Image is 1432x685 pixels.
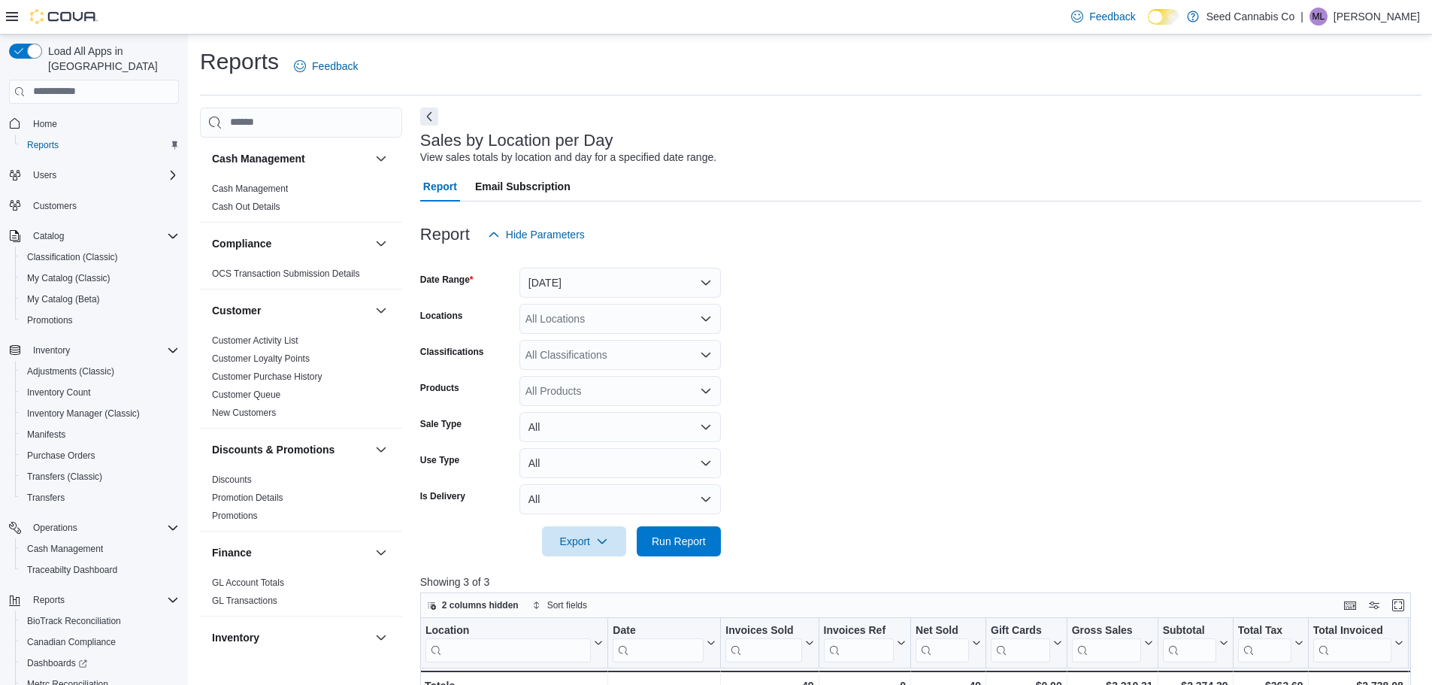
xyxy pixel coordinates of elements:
button: Customer [372,302,390,320]
button: Reports [27,591,71,609]
span: GL Transactions [212,595,277,607]
button: Customer [212,303,369,318]
span: Promotions [27,314,73,326]
span: BioTrack Reconciliation [27,615,121,627]
span: My Catalog (Classic) [21,269,179,287]
span: Promotion Details [212,492,283,504]
a: Customer Loyalty Points [212,353,310,364]
a: BioTrack Reconciliation [21,612,127,630]
a: Purchase Orders [21,447,101,465]
button: Gift Cards [991,623,1062,662]
span: Purchase Orders [21,447,179,465]
span: Inventory Count [27,386,91,399]
div: Invoices Ref [823,623,893,638]
span: Manifests [21,426,179,444]
span: Hide Parameters [506,227,585,242]
label: Date Range [420,274,474,286]
span: Cash Management [27,543,103,555]
label: Classifications [420,346,484,358]
button: Catalog [3,226,185,247]
button: Display options [1365,596,1383,614]
span: Users [33,169,56,181]
a: GL Transactions [212,596,277,606]
button: My Catalog (Classic) [15,268,185,289]
button: Users [27,166,62,184]
a: Cash Management [21,540,109,558]
button: Compliance [212,236,369,251]
a: Classification (Classic) [21,248,124,266]
button: 2 columns hidden [421,596,525,614]
span: Transfers (Classic) [21,468,179,486]
span: Home [33,118,57,130]
span: Transfers [27,492,65,504]
a: Traceabilty Dashboard [21,561,123,579]
button: Keyboard shortcuts [1341,596,1359,614]
button: Reports [3,590,185,611]
div: Total Invoiced [1312,623,1391,638]
button: Compliance [372,235,390,253]
a: Reports [21,136,65,154]
button: Net Sold [916,623,981,662]
a: Adjustments (Classic) [21,362,120,380]
label: Is Delivery [420,490,465,502]
button: [DATE] [519,268,721,298]
span: Reports [27,139,59,151]
button: Finance [212,545,369,560]
button: Inventory [3,340,185,361]
button: BioTrack Reconciliation [15,611,185,632]
button: Cash Management [212,151,369,166]
span: Inventory [27,341,179,359]
button: All [519,484,721,514]
span: Users [27,166,179,184]
div: Compliance [200,265,402,289]
h3: Discounts & Promotions [212,442,335,457]
button: Catalog [27,227,70,245]
a: Discounts [212,474,252,485]
a: Transfers [21,489,71,507]
h1: Reports [200,47,279,77]
a: Cash Management [212,183,288,194]
a: Feedback [1065,2,1141,32]
a: Manifests [21,426,71,444]
span: Transfers (Classic) [27,471,102,483]
a: New Customers [212,408,276,418]
span: Export [551,526,617,556]
button: Adjustments (Classic) [15,361,185,382]
span: Customer Purchase History [212,371,322,383]
div: Subtotal [1162,623,1216,662]
h3: Compliance [212,236,271,251]
span: Inventory Count [21,383,179,402]
div: Date [613,623,704,662]
div: Total Invoiced [1312,623,1391,662]
a: Inventory Count [21,383,97,402]
span: Home [27,114,179,133]
button: Purchase Orders [15,445,185,466]
span: Cash Out Details [212,201,280,213]
span: My Catalog (Beta) [21,290,179,308]
span: Inventory Manager (Classic) [27,408,140,420]
button: Manifests [15,424,185,445]
span: ML [1312,8,1325,26]
button: Operations [3,517,185,538]
button: Promotions [15,310,185,331]
span: Report [423,171,457,202]
a: Dashboards [15,653,185,674]
button: Open list of options [700,385,712,397]
button: Invoices Ref [823,623,905,662]
button: Export [542,526,626,556]
span: Transfers [21,489,179,507]
span: Adjustments (Classic) [21,362,179,380]
a: Customer Activity List [212,335,298,346]
h3: Cash Management [212,151,305,166]
button: Canadian Compliance [15,632,185,653]
a: Promotions [21,311,79,329]
button: Hide Parameters [482,220,591,250]
span: Run Report [652,534,706,549]
button: Subtotal [1162,623,1228,662]
button: Users [3,165,185,186]
span: Customer Queue [212,389,280,401]
h3: Sales by Location per Day [420,132,613,150]
a: Transfers (Classic) [21,468,108,486]
p: | [1300,8,1303,26]
input: Dark Mode [1148,9,1179,25]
